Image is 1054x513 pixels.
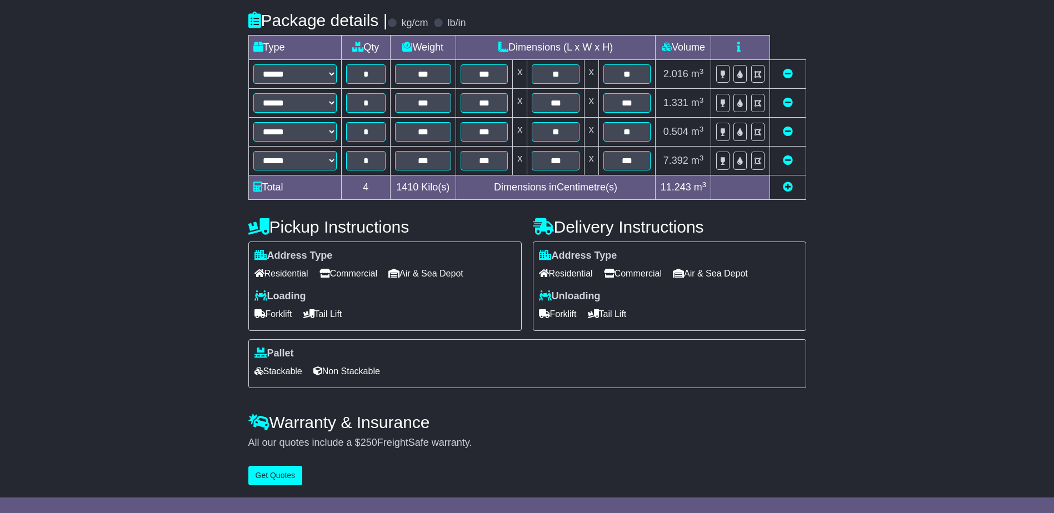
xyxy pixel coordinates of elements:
[390,36,456,60] td: Weight
[783,155,793,166] a: Remove this item
[447,17,466,29] label: lb/in
[248,175,341,200] td: Total
[584,147,598,175] td: x
[783,68,793,79] a: Remove this item
[584,60,598,89] td: x
[663,68,688,79] span: 2.016
[588,305,627,323] span: Tail Lift
[691,155,704,166] span: m
[691,97,704,108] span: m
[539,290,601,303] label: Unloading
[313,363,380,380] span: Non Stackable
[783,182,793,193] a: Add new item
[663,126,688,137] span: 0.504
[539,305,577,323] span: Forklift
[539,265,593,282] span: Residential
[513,147,527,175] td: x
[700,125,704,133] sup: 3
[661,182,691,193] span: 11.243
[656,36,711,60] td: Volume
[783,126,793,137] a: Remove this item
[663,97,688,108] span: 1.331
[303,305,342,323] span: Tail Lift
[254,363,302,380] span: Stackable
[584,118,598,147] td: x
[691,68,704,79] span: m
[254,305,292,323] span: Forklift
[691,126,704,137] span: m
[248,437,806,449] div: All our quotes include a $ FreightSafe warranty.
[248,413,806,431] h4: Warranty & Insurance
[396,182,418,193] span: 1410
[248,218,522,236] h4: Pickup Instructions
[401,17,428,29] label: kg/cm
[694,182,707,193] span: m
[604,265,662,282] span: Commercial
[319,265,377,282] span: Commercial
[248,466,303,485] button: Get Quotes
[456,175,656,200] td: Dimensions in Centimetre(s)
[700,154,704,162] sup: 3
[513,118,527,147] td: x
[673,265,748,282] span: Air & Sea Depot
[783,97,793,108] a: Remove this item
[254,290,306,303] label: Loading
[700,67,704,76] sup: 3
[456,36,656,60] td: Dimensions (L x W x H)
[341,36,390,60] td: Qty
[513,89,527,118] td: x
[390,175,456,200] td: Kilo(s)
[533,218,806,236] h4: Delivery Instructions
[513,60,527,89] td: x
[254,348,294,360] label: Pallet
[254,250,333,262] label: Address Type
[248,36,341,60] td: Type
[248,11,388,29] h4: Package details |
[341,175,390,200] td: 4
[539,250,617,262] label: Address Type
[388,265,463,282] span: Air & Sea Depot
[663,155,688,166] span: 7.392
[584,89,598,118] td: x
[702,180,707,189] sup: 3
[361,437,377,448] span: 250
[700,96,704,104] sup: 3
[254,265,308,282] span: Residential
